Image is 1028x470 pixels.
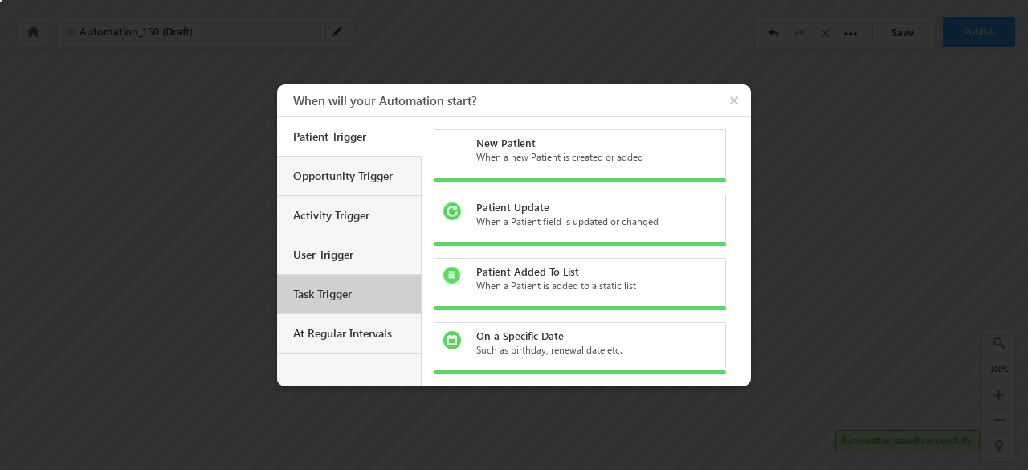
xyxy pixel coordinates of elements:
div: On a Specific Date [476,329,703,343]
div: Patient Added To List [476,264,703,279]
h3: When will your Automation start? [293,84,751,116]
div: Activity Trigger [293,208,409,223]
button: × [721,84,751,116]
div: New Patient [476,136,703,150]
div: When a Patient is added to a static list [476,279,703,293]
div: Opportunity Trigger [293,169,409,183]
div: Such as birthday, renewal date etc. [476,343,703,358]
div: Patient Update [476,200,703,215]
div: Task Trigger [293,287,409,301]
div: When a new Patient is created or added [476,150,703,165]
div: User Trigger [293,247,409,262]
div: At Regular Intervals [293,326,409,341]
div: When a Patient field is updated or changed [476,215,703,229]
div: Patient Trigger [293,129,409,144]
